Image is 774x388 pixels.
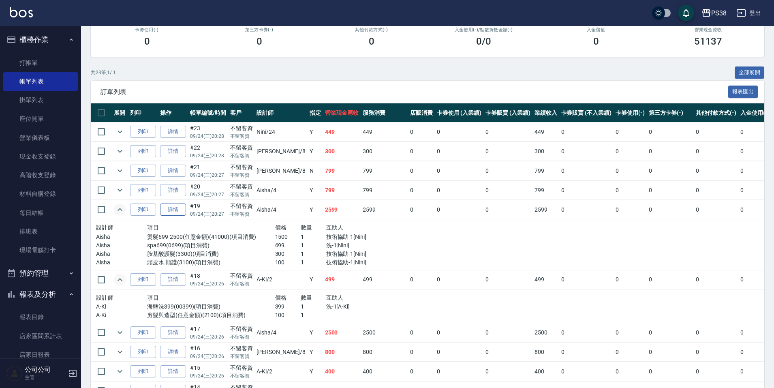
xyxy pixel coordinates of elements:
p: A-Ki [96,302,147,311]
p: 1 [301,241,326,250]
button: 列印 [130,165,156,177]
td: 400 [532,362,559,381]
td: #22 [188,142,228,161]
td: 449 [323,122,361,141]
td: Y [308,142,323,161]
p: 技術協助-1[Nini] [326,258,403,267]
a: 帳單列表 [3,72,78,91]
td: #18 [188,270,228,289]
span: 價格 [275,224,287,231]
span: 設計師 [96,224,113,231]
span: 訂單列表 [100,88,728,96]
span: 項目 [147,224,159,231]
td: 0 [738,181,772,200]
td: 799 [361,161,408,180]
td: 0 [559,323,614,342]
td: 0 [408,270,435,289]
td: 0 [694,181,738,200]
div: 不留客資 [230,364,253,372]
th: 卡券販賣 (入業績) [483,103,532,122]
a: 詳情 [160,165,186,177]
button: 列印 [130,184,156,197]
span: 互助人 [326,224,344,231]
div: 不留客資 [230,272,253,280]
td: 799 [323,161,361,180]
th: 卡券使用 (入業績) [435,103,484,122]
td: 0 [614,142,647,161]
p: 399 [275,302,301,311]
td: 0 [614,181,647,200]
td: 0 [408,122,435,141]
td: 0 [483,343,532,362]
button: 全部展開 [735,66,765,79]
td: 799 [532,181,559,200]
button: expand row [114,165,126,177]
p: 09/24 (三) 20:28 [190,133,226,140]
td: 2500 [323,323,361,342]
td: 0 [738,362,772,381]
td: 0 [614,161,647,180]
td: #19 [188,200,228,219]
td: 0 [647,343,694,362]
div: 不留客資 [230,202,253,210]
a: 高階收支登錄 [3,166,78,184]
p: 09/24 (三) 20:27 [190,171,226,179]
td: 0 [483,122,532,141]
th: 卡券販賣 (不入業績) [559,103,614,122]
h3: 0 /0 [476,36,491,47]
p: 不留客資 [230,333,253,341]
p: 不留客資 [230,133,253,140]
a: 詳情 [160,365,186,378]
button: 列印 [130,204,156,216]
td: 0 [738,122,772,141]
td: 2599 [532,200,559,219]
td: [PERSON_NAME] /8 [254,142,307,161]
button: 報表匯出 [728,86,758,98]
a: 店家日報表 [3,345,78,364]
button: expand row [114,184,126,196]
td: 0 [559,122,614,141]
img: Person [6,365,23,382]
a: 掛單列表 [3,91,78,109]
p: Aisha [96,233,147,241]
td: #20 [188,181,228,200]
a: 詳情 [160,346,186,358]
p: 技術協助-1[Nini] [326,250,403,258]
td: [PERSON_NAME] /8 [254,343,307,362]
a: 打帳單 [3,54,78,72]
td: 0 [614,270,647,289]
h3: 51137 [694,36,723,47]
p: 100 [275,258,301,267]
h2: 營業現金應收 [662,27,755,32]
span: 價格 [275,294,287,301]
td: 0 [483,142,532,161]
a: 材料自購登錄 [3,184,78,203]
td: #21 [188,161,228,180]
a: 現場電腦打卡 [3,241,78,259]
th: 卡券使用(-) [614,103,647,122]
p: 不留客資 [230,280,253,287]
td: 0 [738,323,772,342]
button: 報表及分析 [3,284,78,305]
td: 0 [559,142,614,161]
div: 不留客資 [230,325,253,333]
div: 不留客資 [230,182,253,191]
td: 0 [483,270,532,289]
a: 現金收支登錄 [3,147,78,166]
td: Y [308,200,323,219]
p: 洗-1[A-Ki] [326,302,403,311]
td: 0 [435,323,484,342]
td: 0 [738,142,772,161]
td: N [308,161,323,180]
td: 0 [694,142,738,161]
p: 300 [275,250,301,258]
td: 0 [559,181,614,200]
td: 0 [738,343,772,362]
div: 不留客資 [230,344,253,353]
button: 列印 [130,326,156,339]
p: 1 [301,233,326,241]
p: 技術協助-1[Nini] [326,233,403,241]
td: Y [308,181,323,200]
th: 入金使用(-) [738,103,772,122]
p: 1 [301,311,326,319]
